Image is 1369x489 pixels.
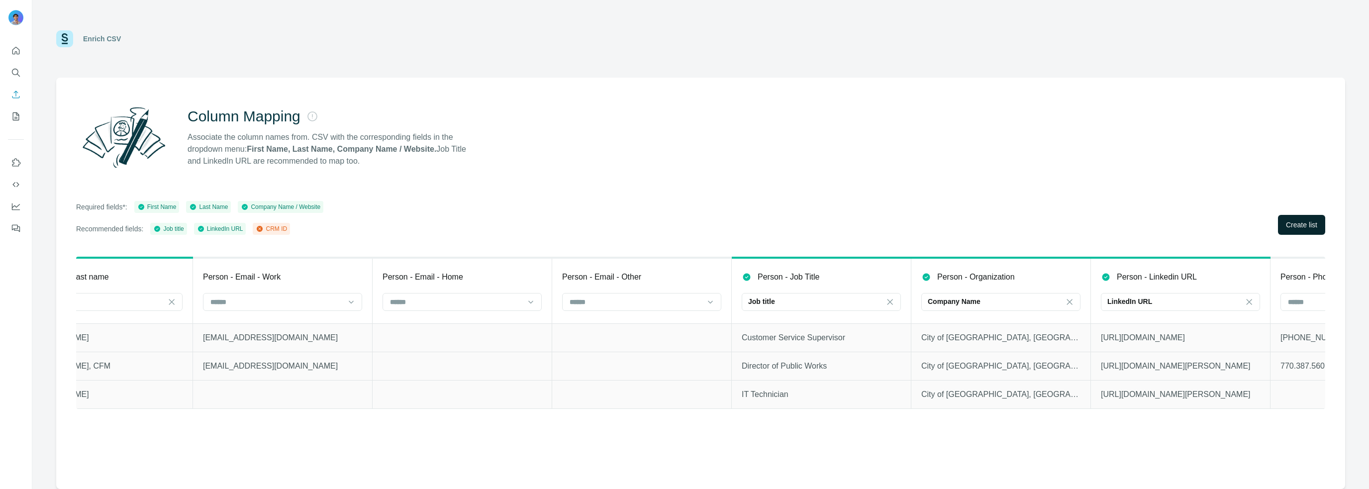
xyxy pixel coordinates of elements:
p: IT Technician [742,389,901,400]
p: [PERSON_NAME], CFM [23,360,183,372]
p: [PERSON_NAME] [23,332,183,344]
div: LinkedIn URL [197,224,243,233]
p: [URL][DOMAIN_NAME][PERSON_NAME] [1101,389,1260,400]
p: Associate the column names from. CSV with the corresponding fields in the dropdown menu: Job Titl... [188,131,475,167]
p: City of [GEOGRAPHIC_DATA], [GEOGRAPHIC_DATA] [921,389,1080,400]
div: Last Name [189,202,228,211]
button: Enrich CSV [8,86,24,103]
p: City of [GEOGRAPHIC_DATA], [GEOGRAPHIC_DATA] [921,332,1080,344]
p: Person - Email - Work [203,271,281,283]
p: Director of Public Works [742,360,901,372]
h2: Column Mapping [188,107,300,125]
p: Recommended fields: [76,224,143,234]
img: Surfe Logo [56,30,73,47]
p: Customer Service Supervisor [742,332,901,344]
p: Person - Organization [937,271,1015,283]
p: [EMAIL_ADDRESS][DOMAIN_NAME] [203,332,362,344]
span: Create list [1286,220,1317,230]
button: Use Surfe API [8,176,24,194]
p: Company Name [928,296,980,306]
p: [URL][DOMAIN_NAME][PERSON_NAME] [1101,360,1260,372]
p: Person - Email - Other [562,271,641,283]
button: Create list [1278,215,1325,235]
button: My lists [8,107,24,125]
p: City of [GEOGRAPHIC_DATA], [GEOGRAPHIC_DATA] [921,360,1080,372]
p: LinkedIn URL [1107,296,1152,306]
p: Person - Linkedin URL [1117,271,1197,283]
p: [PERSON_NAME] [23,389,183,400]
p: [EMAIL_ADDRESS][DOMAIN_NAME] [203,360,362,372]
button: Feedback [8,219,24,237]
p: Job title [748,296,775,306]
img: Surfe Illustration - Column Mapping [76,101,172,173]
img: Avatar [8,10,24,26]
p: Person - Job Title [758,271,820,283]
strong: First Name, Last Name, Company Name / Website. [247,145,436,153]
button: Dashboard [8,197,24,215]
div: Company Name / Website [241,202,320,211]
button: Search [8,64,24,82]
p: [URL][DOMAIN_NAME] [1101,332,1260,344]
div: First Name [137,202,177,211]
p: Person - Email - Home [383,271,463,283]
div: CRM ID [256,224,287,233]
p: Person - Last name [39,271,109,283]
div: Enrich CSV [83,34,121,44]
p: Required fields*: [76,202,127,212]
div: Job title [153,224,184,233]
button: Quick start [8,42,24,60]
p: Person - Phone - Work [1280,271,1361,283]
button: Use Surfe on LinkedIn [8,154,24,172]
